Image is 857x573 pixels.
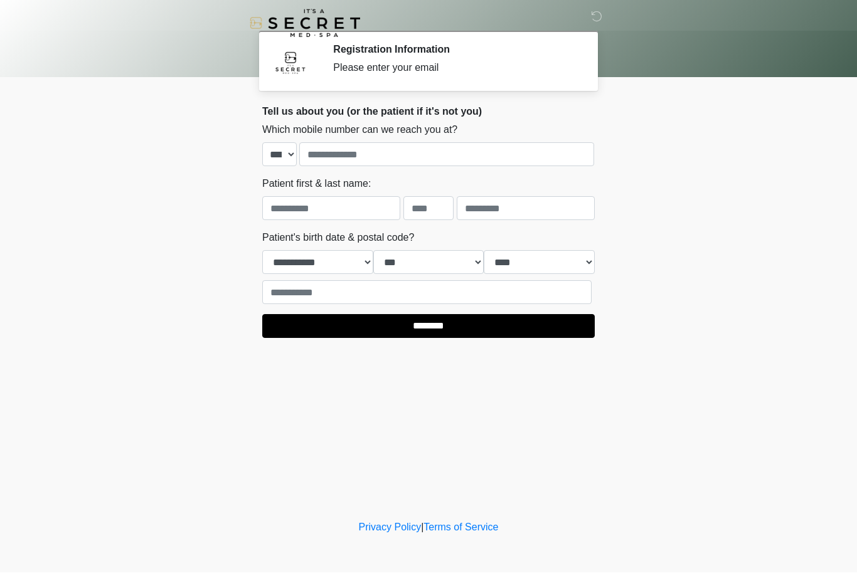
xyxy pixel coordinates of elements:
[262,123,457,138] label: Which mobile number can we reach you at?
[421,522,423,533] a: |
[272,44,309,81] img: Agent Avatar
[262,177,371,192] label: Patient first & last name:
[423,522,498,533] a: Terms of Service
[333,44,576,56] h2: Registration Information
[250,9,360,38] img: It's A Secret Med Spa Logo
[262,106,595,118] h2: Tell us about you (or the patient if it's not you)
[359,522,422,533] a: Privacy Policy
[262,231,414,246] label: Patient's birth date & postal code?
[333,61,576,76] div: Please enter your email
